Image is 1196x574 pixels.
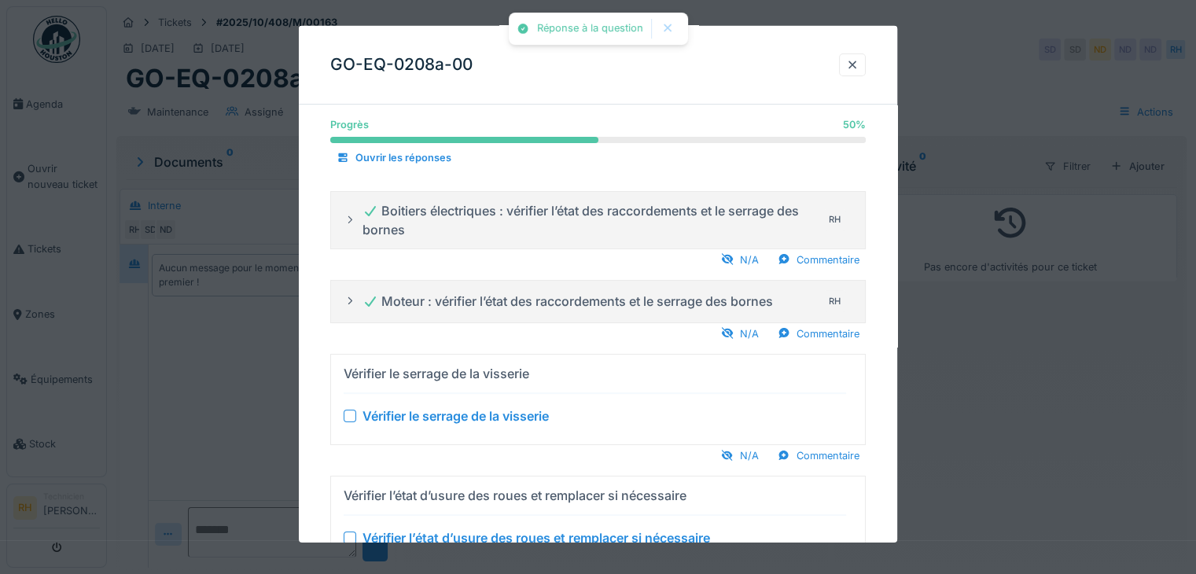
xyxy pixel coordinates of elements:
div: Vérifier le serrage de la visserie [362,407,549,425]
div: N/A [715,248,765,270]
div: Vérifier le serrage de la visserie [344,364,529,383]
div: Moteur : vérifier l’état des raccordements et le serrage des bornes [362,292,773,311]
div: N/A [715,322,765,344]
summary: Vérifier le serrage de la visserie Vérifier le serrage de la visserie [337,361,859,438]
h3: GO-EQ-0208a-00 [330,55,473,75]
progress: 50 % [330,137,866,143]
div: Boitiers électriques : vérifier l’état des raccordements et le serrage des bornes [362,201,818,238]
div: Commentaire [771,248,866,270]
summary: Moteur : vérifier l’état des raccordements et le serrage des bornesRH [337,287,859,316]
summary: Boitiers électriques : vérifier l’état des raccordements et le serrage des bornesRH [337,197,859,241]
summary: Vérifier l’état d’usure des roues et remplacer si nécessaire Vérifier l’état d’usure des roues et... [337,483,859,560]
div: Ouvrir les réponses [330,147,458,168]
div: N/A [715,445,765,466]
div: Commentaire [771,445,866,466]
div: RH [824,208,846,230]
div: Vérifier l’état d’usure des roues et remplacer si nécessaire [362,528,710,547]
div: RH [824,290,846,312]
div: Progrès [330,117,369,132]
div: Réponse à la question [537,22,643,35]
div: Commentaire [771,322,866,344]
div: Vérifier l’état d’usure des roues et remplacer si nécessaire [344,486,686,505]
div: 50 % [843,117,866,132]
